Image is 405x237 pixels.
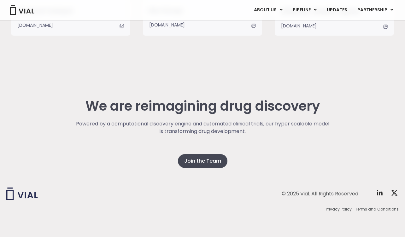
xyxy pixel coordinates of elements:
span: [DOMAIN_NAME] [149,21,185,28]
h2: We are reimagining drug discovery [75,99,330,114]
a: [DOMAIN_NAME] [281,22,388,29]
a: [DOMAIN_NAME] [17,22,124,29]
a: ABOUT USMenu Toggle [249,5,287,15]
a: Terms and Conditions [355,206,399,212]
span: Join the Team [184,157,221,165]
span: [DOMAIN_NAME] [17,22,53,29]
a: PARTNERSHIPMenu Toggle [352,5,398,15]
a: UPDATES [322,5,352,15]
a: Privacy Policy [326,206,352,212]
img: Vial logo wih "Vial" spelled out [6,188,38,200]
a: PIPELINEMenu Toggle [288,5,321,15]
img: Vial Logo [9,5,35,15]
p: Powered by a computational discovery engine and automated clinical trials, our hyper scalable mod... [75,120,330,135]
a: Join the Team [178,154,227,168]
span: [DOMAIN_NAME] [281,22,317,29]
a: [DOMAIN_NAME] [149,21,256,28]
div: © 2025 Vial. All Rights Reserved [282,190,358,197]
